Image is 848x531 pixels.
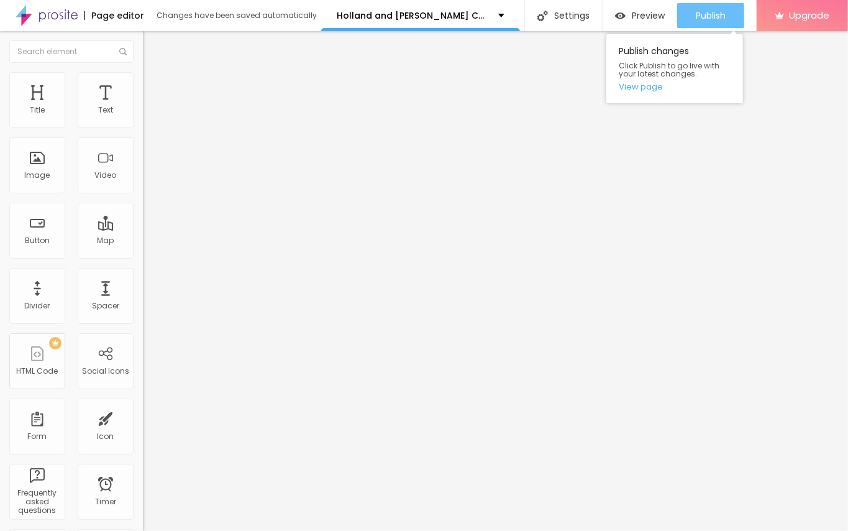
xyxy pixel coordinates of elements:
div: Video [95,171,117,180]
div: Title [30,106,45,114]
a: View page [619,83,731,91]
div: Changes have been saved automatically [157,12,317,19]
span: Preview [632,11,665,21]
div: Icon [98,432,114,441]
div: Frequently asked questions [12,489,62,515]
div: Page editor [84,11,144,20]
div: Timer [95,497,116,506]
div: Form [28,432,47,441]
input: Search element [9,40,134,63]
iframe: Editor [143,31,848,531]
div: Map [98,236,114,245]
div: Spacer [92,302,119,310]
div: Text [98,106,113,114]
button: Preview [603,3,677,28]
div: Publish changes [606,34,743,103]
div: Divider [25,302,50,310]
p: Holland and [PERSON_NAME] CBD Gummies™ Official Website [337,11,489,20]
div: Social Icons [82,367,129,376]
img: Icone [537,11,548,21]
div: Button [25,236,50,245]
button: Publish [677,3,744,28]
div: HTML Code [17,367,58,376]
span: Click Publish to go live with your latest changes. [619,62,731,78]
img: view-1.svg [615,11,626,21]
span: Publish [696,11,726,21]
img: Icone [119,48,127,55]
span: Upgrade [789,10,829,21]
div: Image [25,171,50,180]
